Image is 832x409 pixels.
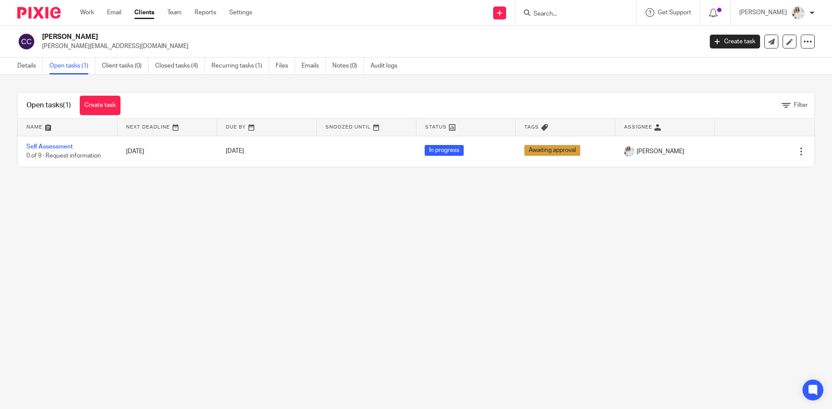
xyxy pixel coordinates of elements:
input: Search [533,10,611,18]
span: Status [425,125,447,129]
a: Settings [229,8,252,17]
img: Daisy.JPG [791,6,805,20]
a: Work [80,8,94,17]
span: (1) [63,102,71,109]
p: [PERSON_NAME][EMAIL_ADDRESS][DOMAIN_NAME] [42,42,697,51]
a: Team [167,8,182,17]
img: Daisy.JPG [624,146,634,157]
img: Pixie [17,7,61,19]
span: 0 of 9 · Request information [26,153,101,159]
a: Self Assessment [26,144,73,150]
a: Audit logs [370,58,404,74]
a: Clients [134,8,154,17]
a: Reports [195,8,216,17]
span: [PERSON_NAME] [637,147,684,156]
img: svg%3E [17,32,36,51]
h2: [PERSON_NAME] [42,32,566,42]
a: Client tasks (0) [102,58,149,74]
span: In progress [425,145,464,156]
span: Filter [794,102,808,108]
h1: Open tasks [26,101,71,110]
a: Create task [710,35,760,48]
span: Awaiting approval [524,145,580,156]
a: Details [17,58,43,74]
a: Files [276,58,295,74]
a: Open tasks (1) [49,58,95,74]
p: [PERSON_NAME] [739,8,787,17]
span: Tags [524,125,539,129]
a: Create task [80,96,120,115]
a: Emails [302,58,326,74]
span: [DATE] [226,148,244,155]
span: Get Support [658,10,691,16]
a: Recurring tasks (1) [211,58,269,74]
a: Notes (0) [332,58,364,74]
a: Email [107,8,121,17]
a: Closed tasks (4) [155,58,205,74]
span: Snoozed Until [325,125,371,129]
td: [DATE] [117,136,217,167]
